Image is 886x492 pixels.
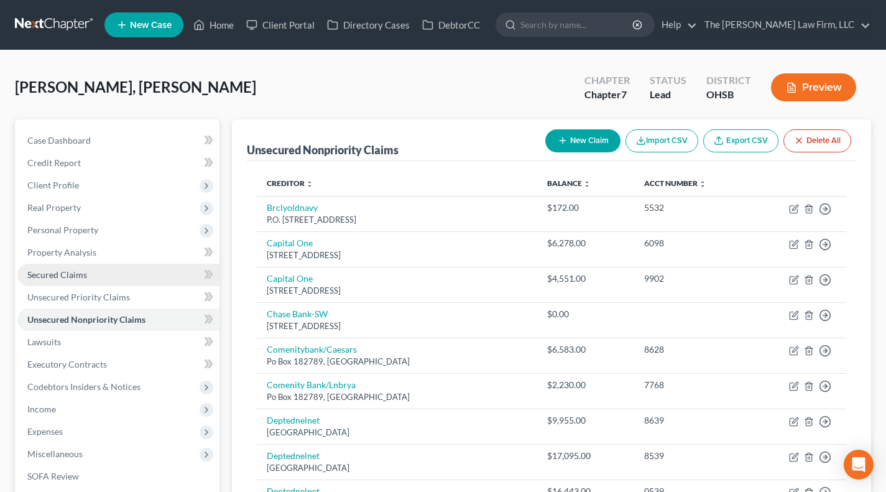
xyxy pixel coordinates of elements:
a: SOFA Review [17,465,219,488]
a: Unsecured Priority Claims [17,286,219,309]
span: 7 [621,88,627,100]
div: Open Intercom Messenger [844,450,874,480]
span: Personal Property [27,225,98,235]
div: 5532 [644,202,741,214]
input: Search by name... [520,13,634,36]
a: Client Portal [240,14,321,36]
div: District [706,73,751,88]
a: Export CSV [703,129,778,152]
div: $6,278.00 [547,237,624,249]
span: [PERSON_NAME], [PERSON_NAME] [15,78,256,96]
span: Lawsuits [27,337,61,347]
a: Capital One [267,238,313,248]
a: Brclyoldnavy [267,202,318,213]
a: Home [187,14,240,36]
span: Unsecured Priority Claims [27,292,130,302]
div: Po Box 182789, [GEOGRAPHIC_DATA] [267,356,527,368]
a: The [PERSON_NAME] Law Firm, LLC [698,14,870,36]
div: $172.00 [547,202,624,214]
span: New Case [130,21,172,30]
button: Delete All [783,129,851,152]
div: Po Box 182789, [GEOGRAPHIC_DATA] [267,391,527,403]
div: Chapter [584,88,630,102]
i: unfold_more [699,180,706,188]
div: OHSB [706,88,751,102]
span: Client Profile [27,180,79,190]
div: 8539 [644,450,741,462]
span: Expenses [27,426,63,437]
a: Comenitybank/Caesars [267,344,357,355]
span: Secured Claims [27,269,87,280]
a: Capital One [267,273,313,284]
button: New Claim [545,129,621,152]
a: DebtorCC [416,14,486,36]
i: unfold_more [306,180,313,188]
a: Unsecured Nonpriority Claims [17,309,219,331]
div: $9,955.00 [547,414,624,427]
div: $0.00 [547,308,624,320]
span: Miscellaneous [27,448,83,459]
div: 8628 [644,343,741,356]
div: 9902 [644,272,741,285]
a: Executory Contracts [17,353,219,376]
div: [GEOGRAPHIC_DATA] [267,462,527,474]
a: Comenity Bank/Lnbrya [267,379,356,390]
i: unfold_more [583,180,591,188]
span: Income [27,404,56,414]
a: Chase Bank-SW [267,309,328,319]
a: Credit Report [17,152,219,174]
div: $17,095.00 [547,450,624,462]
a: Property Analysis [17,241,219,264]
a: Deptednelnet [267,415,320,425]
a: Balance unfold_more [547,179,591,188]
span: SOFA Review [27,471,79,481]
a: Lawsuits [17,331,219,353]
a: Directory Cases [321,14,416,36]
span: Case Dashboard [27,135,91,146]
div: [STREET_ADDRESS] [267,249,527,261]
div: [GEOGRAPHIC_DATA] [267,427,527,439]
a: Help [655,14,697,36]
span: Real Property [27,202,81,213]
a: Acct Number unfold_more [644,179,706,188]
div: P.O. [STREET_ADDRESS] [267,214,527,226]
div: [STREET_ADDRESS] [267,285,527,297]
div: $6,583.00 [547,343,624,356]
a: Deptednelnet [267,450,320,461]
button: Import CSV [625,129,698,152]
div: Status [650,73,686,88]
span: Codebtors Insiders & Notices [27,381,141,392]
div: Chapter [584,73,630,88]
span: Credit Report [27,157,81,168]
span: Executory Contracts [27,359,107,369]
span: Unsecured Nonpriority Claims [27,314,145,325]
div: Unsecured Nonpriority Claims [247,142,399,157]
button: Preview [771,73,856,101]
div: 6098 [644,237,741,249]
a: Secured Claims [17,264,219,286]
a: Case Dashboard [17,129,219,152]
div: $4,551.00 [547,272,624,285]
div: 8639 [644,414,741,427]
span: Property Analysis [27,247,96,258]
a: Creditor unfold_more [267,179,313,188]
div: $2,230.00 [547,379,624,391]
div: Lead [650,88,686,102]
div: [STREET_ADDRESS] [267,320,527,332]
div: 7768 [644,379,741,391]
